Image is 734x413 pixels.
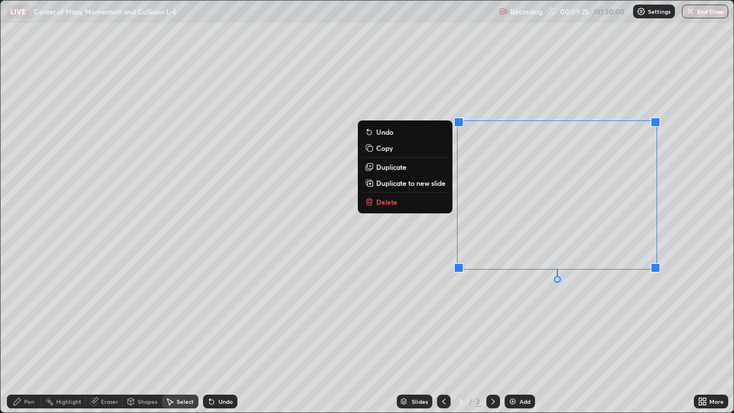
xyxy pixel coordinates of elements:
div: Pen [24,399,34,404]
div: More [709,399,724,404]
div: / [469,398,473,405]
div: 3 [475,396,482,407]
div: Eraser [101,399,118,404]
div: Undo [218,399,233,404]
button: Duplicate [362,160,448,174]
p: LIVE [10,7,26,16]
div: Slides [412,399,428,404]
img: end-class-cross [686,7,695,16]
p: Settings [648,9,670,14]
button: Undo [362,125,448,139]
p: Recording [510,7,542,16]
p: Duplicate [376,162,407,172]
div: Highlight [56,399,81,404]
p: Undo [376,127,393,137]
img: class-settings-icons [637,7,646,16]
p: Center of Mass, Momentum and Collision L-6 [34,7,177,16]
div: Add [520,399,530,404]
img: recording.375f2c34.svg [499,7,508,16]
div: Shapes [138,399,157,404]
button: Copy [362,141,448,155]
button: Delete [362,195,448,209]
button: End Class [682,5,728,18]
p: Copy [376,143,393,153]
p: Duplicate to new slide [376,178,446,188]
p: Delete [376,197,397,206]
img: add-slide-button [508,397,517,406]
div: 3 [455,398,467,405]
button: Duplicate to new slide [362,176,448,190]
div: Select [177,399,194,404]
